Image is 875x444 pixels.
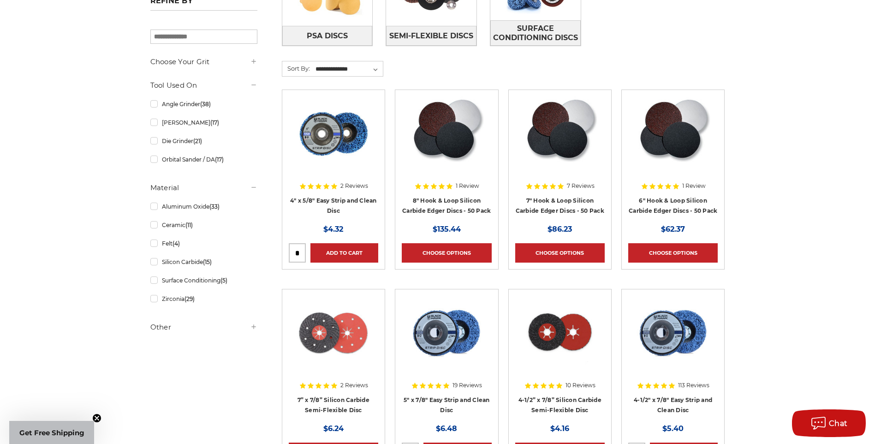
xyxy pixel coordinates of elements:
[150,80,257,91] h5: Tool Used On
[220,277,227,284] span: (5)
[628,296,718,385] a: 4-1/2" x 7/8" Easy Strip and Clean Disc
[491,21,580,46] span: Surface Conditioning Discs
[150,217,257,233] a: Ceramic
[389,28,473,44] span: Semi-Flexible Discs
[410,296,483,370] img: blue clean and strip disc
[297,296,370,370] img: 7" x 7/8" Silicon Carbide Semi Flex Disc
[150,114,257,131] a: [PERSON_NAME]
[340,383,368,388] span: 2 Reviews
[523,296,597,370] img: 4.5" x 7/8" Silicon Carbide Semi Flex Disc
[523,96,597,170] img: Silicon Carbide 7" Hook & Loop Edger Discs
[210,119,219,126] span: (17)
[150,291,257,307] a: Zirconia
[515,296,605,385] a: 4.5" x 7/8" Silicon Carbide Semi Flex Disc
[682,183,706,189] span: 1 Review
[323,424,344,433] span: $6.24
[662,424,684,433] span: $5.40
[323,225,343,234] span: $4.32
[314,62,383,76] select: Sort By:
[678,383,709,388] span: 113 Reviews
[636,96,710,170] img: Silicon Carbide 6" Hook & Loop Edger Discs
[150,322,257,333] h5: Other
[150,272,257,288] a: Surface Conditioning
[515,243,605,263] a: Choose Options
[404,396,490,414] a: 5" x 7/8" Easy Strip and Clean Disc
[9,421,94,444] div: Get Free ShippingClose teaser
[150,182,257,193] h5: Material
[298,396,369,414] a: 7” x 7/8” Silicon Carbide Semi-Flexible Disc
[633,296,713,370] img: 4-1/2" x 7/8" Easy Strip and Clean Disc
[629,197,717,215] a: 6" Hook & Loop Silicon Carbide Edger Discs - 50 Pack
[628,243,718,263] a: Choose Options
[150,254,257,270] a: Silicon Carbide
[173,240,180,247] span: (4)
[829,419,848,428] span: Chat
[150,151,257,168] a: Orbital Sander / DA
[548,225,572,234] span: $86.23
[307,28,348,44] span: PSA Discs
[452,383,482,388] span: 19 Reviews
[203,258,212,265] span: (15)
[402,96,491,186] a: Silicon Carbide 8" Hook & Loop Edger Discs
[19,428,84,437] span: Get Free Shipping
[433,225,461,234] span: $135.44
[661,225,685,234] span: $62.37
[150,133,257,149] a: Die Grinder
[92,414,101,423] button: Close teaser
[290,197,377,215] a: 4" x 5/8" Easy Strip and Clean Disc
[310,243,378,263] a: Add to Cart
[490,20,581,46] a: Surface Conditioning Discs
[209,203,220,210] span: (33)
[515,96,605,186] a: Silicon Carbide 7" Hook & Loop Edger Discs
[550,424,569,433] span: $4.16
[386,26,476,46] a: Semi-Flexible Discs
[516,197,604,215] a: 7" Hook & Loop Silicon Carbide Edger Discs - 50 Pack
[289,296,378,385] a: 7" x 7/8" Silicon Carbide Semi Flex Disc
[402,197,491,215] a: 8" Hook & Loop Silicon Carbide Edger Discs - 50 Pack
[185,295,195,302] span: (29)
[150,56,257,67] h5: Choose Your Grit
[282,61,310,75] label: Sort By:
[150,198,257,215] a: Aluminum Oxide
[409,96,484,170] img: Silicon Carbide 8" Hook & Loop Edger Discs
[150,235,257,252] a: Felt
[215,156,224,163] span: (17)
[193,138,202,144] span: (21)
[185,222,193,228] span: (11)
[402,243,491,263] a: Choose Options
[628,96,718,186] a: Silicon Carbide 6" Hook & Loop Edger Discs
[340,183,368,189] span: 2 Reviews
[567,183,595,189] span: 7 Reviews
[289,96,378,186] a: 4" x 5/8" easy strip and clean discs
[436,424,457,433] span: $6.48
[282,26,373,46] a: PSA Discs
[297,96,370,170] img: 4" x 5/8" easy strip and clean discs
[150,96,257,112] a: Angle Grinder
[792,409,866,437] button: Chat
[200,101,211,108] span: (38)
[634,396,712,414] a: 4-1/2" x 7/8" Easy Strip and Clean Disc
[402,296,491,385] a: blue clean and strip disc
[518,396,601,414] a: 4-1/2” x 7/8” Silicon Carbide Semi-Flexible Disc
[456,183,479,189] span: 1 Review
[565,383,595,388] span: 10 Reviews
